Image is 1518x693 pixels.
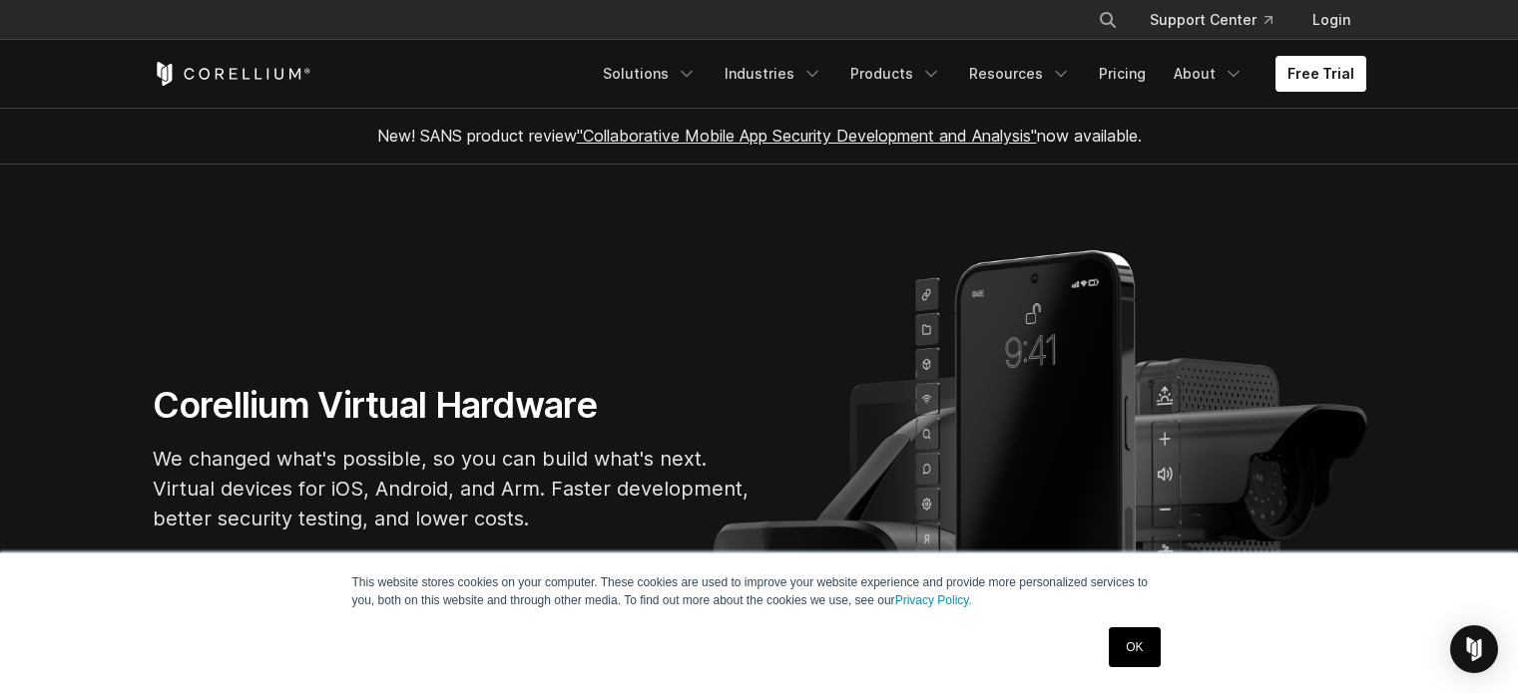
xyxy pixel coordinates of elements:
a: "Collaborative Mobile App Security Development and Analysis" [577,126,1037,146]
a: Privacy Policy. [895,593,972,607]
button: Search [1090,2,1126,38]
a: Login [1296,2,1366,38]
a: Free Trial [1275,56,1366,92]
div: Open Intercom Messenger [1450,625,1498,673]
p: We changed what's possible, so you can build what's next. Virtual devices for iOS, Android, and A... [153,444,752,533]
a: Corellium Home [153,62,311,86]
a: Products [838,56,953,92]
div: Navigation Menu [1074,2,1366,38]
a: OK [1109,627,1160,667]
a: Solutions [591,56,709,92]
p: This website stores cookies on your computer. These cookies are used to improve your website expe... [352,573,1167,609]
div: Navigation Menu [591,56,1366,92]
span: New! SANS product review now available. [377,126,1142,146]
a: Resources [957,56,1083,92]
a: Support Center [1134,2,1288,38]
a: Industries [713,56,834,92]
h1: Corellium Virtual Hardware [153,383,752,428]
a: Pricing [1087,56,1158,92]
a: About [1162,56,1256,92]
